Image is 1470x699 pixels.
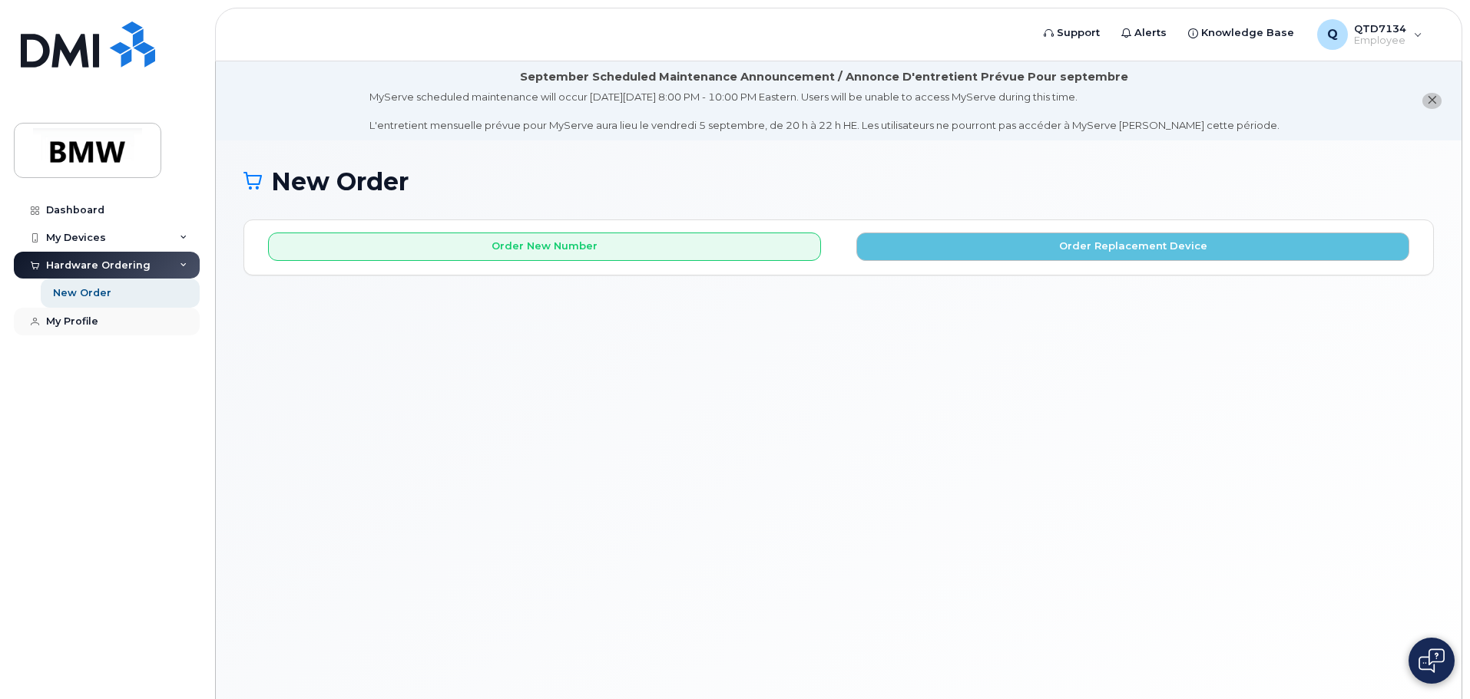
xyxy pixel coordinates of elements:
[520,69,1128,85] div: September Scheduled Maintenance Announcement / Annonce D'entretient Prévue Pour septembre
[856,232,1409,261] button: Order Replacement Device
[243,168,1434,195] h1: New Order
[1419,648,1445,673] img: Open chat
[369,90,1280,133] div: MyServe scheduled maintenance will occur [DATE][DATE] 8:00 PM - 10:00 PM Eastern. Users will be u...
[1422,93,1442,109] button: close notification
[268,232,821,261] button: Order New Number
